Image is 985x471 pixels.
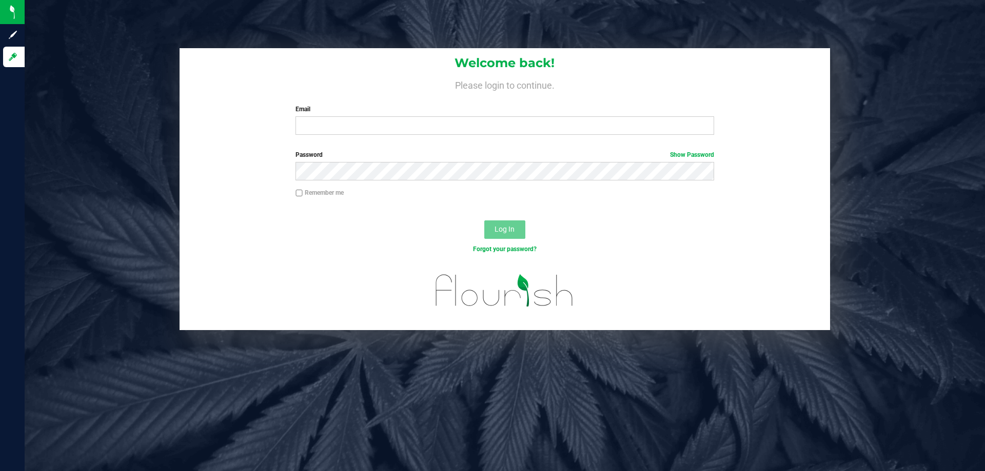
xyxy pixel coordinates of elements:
[295,188,344,197] label: Remember me
[8,30,18,40] inline-svg: Sign up
[295,190,303,197] input: Remember me
[473,245,537,253] a: Forgot your password?
[295,105,714,114] label: Email
[495,225,515,233] span: Log In
[180,56,830,70] h1: Welcome back!
[484,220,525,239] button: Log In
[423,264,586,317] img: flourish_logo.svg
[295,151,323,158] span: Password
[8,52,18,62] inline-svg: Log in
[180,78,830,90] h4: Please login to continue.
[670,151,714,158] a: Show Password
